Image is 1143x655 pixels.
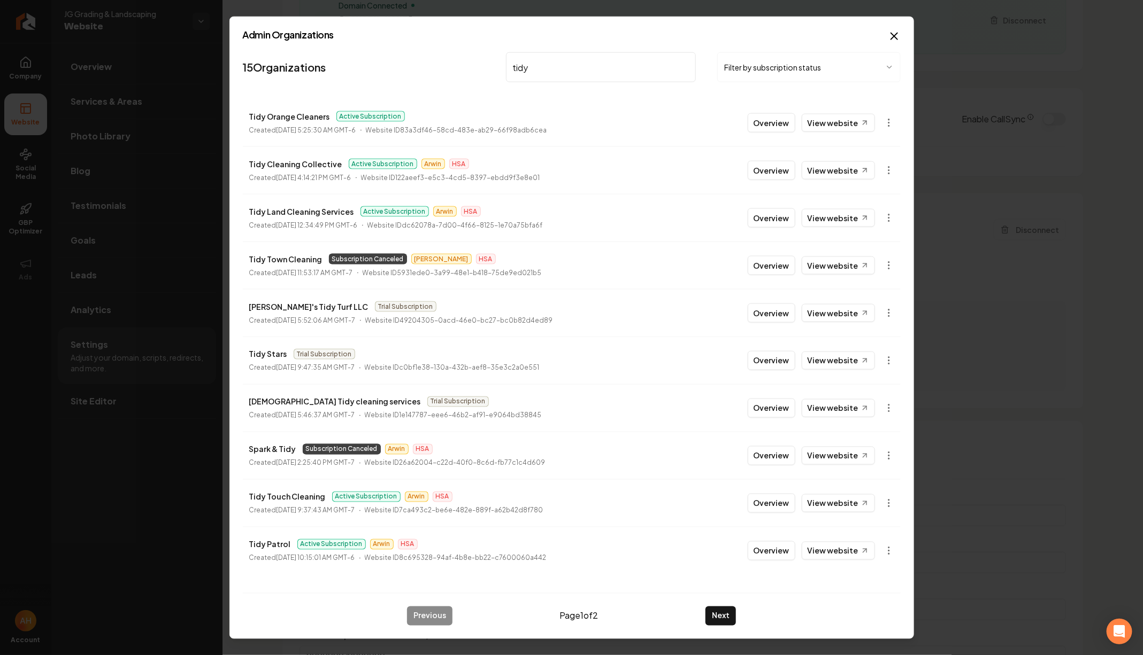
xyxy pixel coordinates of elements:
button: Overview [748,113,795,132]
span: Page 1 of 2 [560,609,599,622]
p: [DEMOGRAPHIC_DATA] Tidy cleaning services [249,395,421,408]
span: Trial Subscription [294,349,355,360]
span: Subscription Canceled [329,254,407,264]
button: Overview [748,351,795,370]
p: Tidy Cleaning Collective [249,158,342,170]
a: View website [802,352,875,370]
p: Website ID dc62078a-7d00-4f66-8125-1e70a75bfa6f [367,220,543,231]
time: [DATE] 12:34:49 PM GMT-6 [277,221,358,229]
a: View website [802,304,875,322]
p: Website ID 49204305-0acd-46e0-bc27-bc0b82d4ed89 [365,315,553,326]
button: Overview [748,161,795,180]
p: Created [249,363,355,373]
span: Active Subscription [349,159,417,169]
span: HSA [433,492,452,502]
p: Tidy Land Cleaning Services [249,205,354,218]
time: [DATE] 4:14:21 PM GMT-6 [277,174,351,182]
span: HSA [413,444,433,455]
p: Tidy Patrol [249,538,291,551]
p: [PERSON_NAME]'s Tidy Turf LLC [249,300,369,313]
span: Active Subscription [360,206,429,217]
p: Website ID 83a3df46-58cd-483e-ab29-66f98adb6cea [366,125,547,136]
span: [PERSON_NAME] [411,254,472,264]
p: Created [249,173,351,183]
button: Overview [748,494,795,513]
p: Created [249,315,356,326]
time: [DATE] 5:46:37 AM GMT-7 [277,411,355,419]
p: Website ID 122aeef3-e5c3-4cd5-8397-ebdd9f3e8e01 [361,173,540,183]
button: Next [705,606,736,625]
a: View website [802,161,875,180]
span: Arwin [385,444,409,455]
p: Created [249,505,355,516]
span: Arwin [405,492,428,502]
p: Website ID 26a62004-c22d-40f0-8c6d-fb77c1c4d609 [365,458,546,469]
p: Tidy Touch Cleaning [249,490,326,503]
p: Website ID 5931ede0-3a99-48e1-b418-75de9ed021b5 [363,268,542,278]
h2: Admin Organizations [243,30,901,40]
input: Search by name or ID [506,52,696,82]
a: View website [802,542,875,560]
p: Tidy Orange Cleaners [249,110,330,123]
time: [DATE] 10:15:01 AM GMT-6 [277,554,355,562]
span: Active Subscription [297,539,366,550]
time: [DATE] 9:37:43 AM GMT-7 [277,506,355,514]
button: Overview [748,208,795,228]
span: HSA [398,539,418,550]
button: Overview [748,303,795,323]
span: Arwin [421,159,445,169]
a: View website [802,114,875,132]
p: Website ID c0bf1e38-130a-432b-aef8-35e3c2a0e551 [365,363,540,373]
time: [DATE] 5:25:30 AM GMT-6 [277,126,356,134]
p: Created [249,220,358,231]
span: Active Subscription [332,492,401,502]
p: Website ID 8c695328-94af-4b8e-bb22-c7600060a442 [365,553,547,564]
time: [DATE] 2:25:40 PM GMT-7 [277,459,355,467]
p: Created [249,268,353,278]
time: [DATE] 11:53:17 AM GMT-7 [277,269,353,277]
p: Created [249,410,355,421]
p: Tidy Town Cleaning [249,253,323,266]
span: HSA [476,254,496,264]
a: View website [802,209,875,227]
span: HSA [461,206,481,217]
span: Arwin [370,539,394,550]
span: Trial Subscription [427,396,489,407]
span: Subscription Canceled [303,444,381,455]
span: Arwin [433,206,457,217]
p: Created [249,125,356,136]
a: View website [802,494,875,512]
p: Created [249,553,355,564]
span: HSA [449,159,469,169]
time: [DATE] 5:52:06 AM GMT-7 [277,316,356,324]
button: Overview [748,446,795,465]
p: Tidy Stars [249,348,287,361]
time: [DATE] 9:47:35 AM GMT-7 [277,364,355,372]
a: View website [802,256,875,275]
button: Overview [748,541,795,560]
a: 15Organizations [243,60,326,75]
a: View website [802,399,875,417]
p: Website ID 7ca493c2-be6e-482e-889f-a62b42d8f780 [365,505,543,516]
span: Active Subscription [336,111,405,122]
p: Created [249,458,355,469]
p: Website ID 1e147787-eee6-46b2-af91-e9064bd38845 [365,410,542,421]
span: Trial Subscription [375,301,436,312]
a: View website [802,447,875,465]
button: Overview [748,399,795,418]
button: Overview [748,256,795,275]
p: Spark & Tidy [249,443,296,456]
